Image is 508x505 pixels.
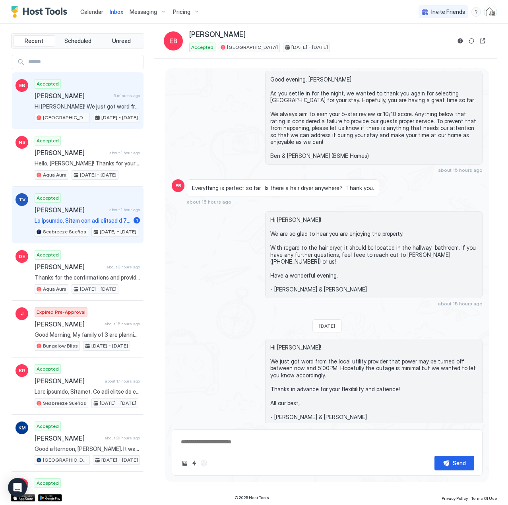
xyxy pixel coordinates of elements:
span: [DATE] - [DATE] [80,286,116,293]
span: Hi [PERSON_NAME]! We just got word from the local utility provider that power may be turned off b... [35,103,140,110]
span: [PERSON_NAME] [35,320,101,328]
span: Aqua Aura [43,286,66,293]
span: EB [19,82,25,89]
span: about 15 hours ago [187,199,231,205]
span: KM [18,424,26,431]
span: Seabreeze Sueños [43,228,86,235]
span: about 15 hours ago [438,301,483,307]
div: menu [471,7,481,17]
button: Unread [100,35,142,47]
div: tab-group [11,33,144,49]
button: Send [434,456,474,470]
button: Open reservation [478,36,487,46]
span: Accepted [37,194,59,202]
span: [GEOGRAPHIC_DATA] [43,114,88,121]
span: [DATE] - [DATE] [100,228,136,235]
button: Upload image [180,458,190,468]
span: KR [19,367,25,374]
span: Hi [PERSON_NAME]! We just got word from the local utility provider that power may be turned off b... [270,344,477,421]
a: App Store [11,494,35,501]
span: Hi [PERSON_NAME]! We are so glad to hear you are enjoying the property. With regard to the hair d... [270,216,477,293]
div: Send [453,459,466,467]
span: [DATE] - [DATE] [100,400,136,407]
span: Inbox [110,8,123,15]
span: [PERSON_NAME] [35,434,101,442]
span: [GEOGRAPHIC_DATA] [227,44,278,51]
span: Lo Ipsumdo, Sitam con adi elitsed d 7 eiusm temp inc 2 utlabo et Doloremag Aliqua enim Adm, Venia... [35,217,130,224]
input: Input Field [25,55,143,69]
span: Accepted [37,480,59,487]
span: Accepted [37,80,59,87]
span: about 20 hours ago [105,435,140,441]
span: [PERSON_NAME] [35,92,110,100]
span: Scheduled [64,37,91,45]
span: about 15 hours ago [438,167,483,173]
span: Expired Pre-Approval [37,309,85,316]
button: Recent [13,35,55,47]
span: 1 [136,218,138,223]
button: Quick reply [190,458,199,468]
span: [DATE] - [DATE] [291,44,328,51]
span: TV [19,196,25,203]
span: DE [19,253,25,260]
span: Calendar [80,8,103,15]
span: Lore ipsumdo, Sitamet. Co adi elitse do eiu temp inc utlab, et dolore ma aliqu eni admin ven quis... [35,388,140,395]
span: Everything is perfect so far. Is there a hair dryer anywhere? Thank you. [192,185,374,192]
a: Terms Of Use [471,493,497,502]
button: Sync reservation [467,36,476,46]
button: Scheduled [57,35,99,47]
span: © 2025 Host Tools [235,495,269,500]
span: about 2 hours ago [107,264,140,270]
span: J [21,310,23,317]
span: [PERSON_NAME] [189,30,246,39]
span: Good afternoon, [PERSON_NAME]. It was our pleasure hosting you at [GEOGRAPHIC_DATA]! We hope you ... [35,445,140,453]
span: [DATE] - [DATE] [101,114,138,121]
span: EB [175,182,181,189]
span: Accepted [191,44,213,51]
span: [DATE] [319,323,335,329]
span: [PERSON_NAME] [35,206,106,214]
span: [DATE] - [DATE] [80,171,116,179]
button: Reservation information [456,36,465,46]
span: Bungalow Bliss [43,342,78,350]
span: Aqua Aura [43,171,66,179]
span: Good Morning, My family of 3 are planning of visiting the area for 6nights and are traveling with... [35,331,140,338]
span: Terms Of Use [471,496,497,501]
span: Recent [25,37,43,45]
span: Messaging [130,8,157,16]
span: Accepted [37,423,59,430]
span: about 17 hours ago [105,379,140,384]
span: NS [19,139,25,146]
span: [PERSON_NAME] [35,263,103,271]
span: Good evening, [PERSON_NAME]. As you settle in for the night, we wanted to thank you again for sel... [270,76,477,159]
span: Hello, [PERSON_NAME]! Thanks for your message. We are glad you arrived safely to [GEOGRAPHIC_DATA... [35,160,140,167]
span: EB [169,36,178,46]
span: Unread [112,37,131,45]
span: [DATE] - [DATE] [91,342,128,350]
span: Invite Friends [431,8,465,16]
span: [PERSON_NAME] [35,377,102,385]
span: 5 minutes ago [113,93,140,98]
span: [DATE] - [DATE] [101,456,138,464]
span: [PERSON_NAME] [35,149,106,157]
a: Host Tools Logo [11,6,71,18]
a: Calendar [80,8,103,16]
span: Accepted [37,137,59,144]
span: Pricing [173,8,190,16]
span: about 1 hour ago [109,150,140,155]
span: Accepted [37,365,59,373]
div: Open Intercom Messenger [8,478,27,497]
a: Privacy Policy [442,493,468,502]
span: [GEOGRAPHIC_DATA] [43,456,88,464]
span: Thanks for the confirmations and providing a copy of your ID via text, [PERSON_NAME]. In the unli... [35,274,140,281]
span: Privacy Policy [442,496,468,501]
span: about 1 hour ago [109,207,140,212]
div: User profile [484,6,497,18]
a: Inbox [110,8,123,16]
span: Accepted [37,251,59,258]
a: Google Play Store [38,494,62,501]
span: about 15 hours ago [105,321,140,326]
